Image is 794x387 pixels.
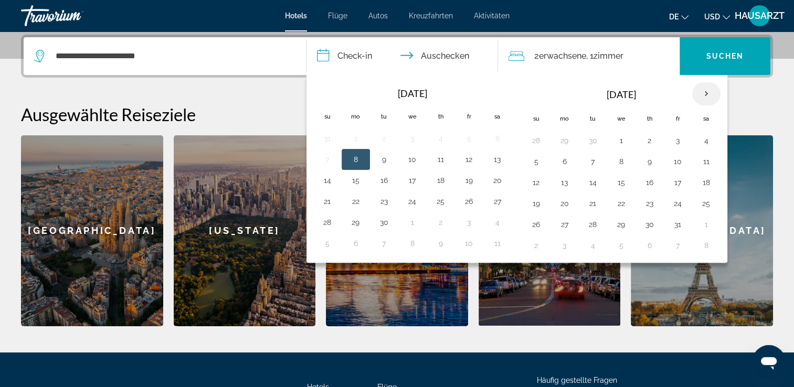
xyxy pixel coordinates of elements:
[319,173,336,188] button: Day 14
[585,133,601,148] button: Day 30
[593,51,623,61] span: Zimmer
[347,236,364,251] button: Day 6
[669,9,689,24] button: Sprache ändern
[432,236,449,251] button: Day 9
[698,175,715,190] button: Day 18
[537,376,617,384] span: Häufig gestellte Fragen
[404,152,421,167] button: Day 10
[404,173,421,188] button: Day 17
[376,173,393,188] button: Day 16
[432,194,449,209] button: Day 25
[752,345,786,379] iframe: Schaltfläche zum Öffnen des Messaging-Fensters
[319,236,336,251] button: Day 5
[556,217,573,232] button: Day 27
[489,194,506,209] button: Day 27
[404,236,421,251] button: Day 8
[670,238,686,253] button: Day 7
[585,217,601,232] button: Day 28
[706,52,744,60] span: Suchen
[347,194,364,209] button: Day 22
[585,175,601,190] button: Day 14
[641,217,658,232] button: Day 30
[556,175,573,190] button: Day 13
[698,217,715,232] button: Day 1
[641,175,658,190] button: Day 16
[461,236,478,251] button: Day 10
[319,215,336,230] button: Day 28
[704,13,720,21] span: USD
[328,12,347,20] a: Flüge
[698,238,715,253] button: Day 8
[586,51,593,61] font: , 1
[556,238,573,253] button: Day 3
[704,9,730,24] button: Währung ändern
[461,131,478,146] button: Day 5
[692,82,721,106] button: Next month
[174,135,316,326] a: [US_STATE]
[319,131,336,146] button: Day 31
[670,175,686,190] button: Day 17
[376,194,393,209] button: Day 23
[670,154,686,169] button: Day 10
[641,238,658,253] button: Day 6
[474,12,510,20] a: Aktivitäten
[613,133,630,148] button: Day 1
[613,238,630,253] button: Day 5
[585,154,601,169] button: Day 7
[528,154,545,169] button: Day 5
[461,215,478,230] button: Day 3
[319,194,336,209] button: Day 21
[641,154,658,169] button: Day 9
[21,135,163,326] a: [GEOGRAPHIC_DATA]
[641,133,658,148] button: Day 2
[607,89,636,100] font: [DATE]
[680,37,770,75] button: Suchen
[306,37,499,75] button: Check-in- und Check-out-Daten
[556,196,573,211] button: Day 20
[432,173,449,188] button: Day 18
[21,2,126,29] a: Travorium
[556,154,573,169] button: Day 6
[698,133,715,148] button: Day 4
[319,152,336,167] button: Day 7
[368,12,388,20] a: Autos
[347,215,364,230] button: Day 29
[613,196,630,211] button: Day 22
[698,196,715,211] button: Day 25
[534,51,538,61] font: 2
[528,217,545,232] button: Day 26
[498,37,680,75] button: Reisende: 2 Erwachsene, 0 Kinder
[528,175,545,190] button: Day 12
[432,215,449,230] button: Day 2
[698,154,715,169] button: Day 11
[556,133,573,148] button: Day 29
[669,13,679,21] span: De
[376,131,393,146] button: Day 2
[347,152,364,167] button: Day 8
[409,12,453,20] a: Kreuzfahrten
[24,37,770,75] div: Such-Widget
[735,10,785,21] span: HAUSARZT
[641,196,658,211] button: Day 23
[585,238,601,253] button: Day 4
[613,217,630,232] button: Day 29
[285,12,307,20] a: Hotels
[528,238,545,253] button: Day 2
[461,194,478,209] button: Day 26
[376,215,393,230] button: Day 30
[398,88,427,99] font: [DATE]
[585,196,601,211] button: Day 21
[432,131,449,146] button: Day 4
[489,215,506,230] button: Day 4
[670,217,686,232] button: Day 31
[404,215,421,230] button: Day 1
[613,154,630,169] button: Day 8
[461,152,478,167] button: Day 12
[613,175,630,190] button: Day 15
